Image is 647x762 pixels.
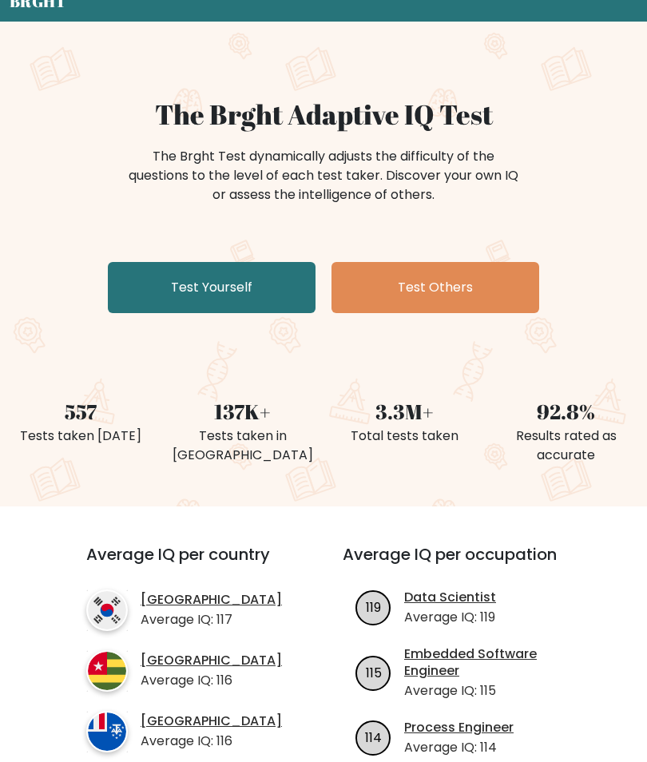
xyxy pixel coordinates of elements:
text: 115 [366,664,382,682]
img: country [86,712,128,753]
p: Average IQ: 119 [404,609,496,628]
h3: Average IQ per occupation [343,546,580,584]
a: [GEOGRAPHIC_DATA] [141,714,282,731]
a: [GEOGRAPHIC_DATA] [141,593,282,609]
div: Total tests taken [333,427,476,446]
a: Test Others [331,263,539,314]
h3: Average IQ per country [86,546,285,584]
div: 92.8% [495,397,638,427]
p: Average IQ: 114 [404,739,514,758]
div: Results rated as accurate [495,427,638,466]
div: 557 [10,397,153,427]
img: country [86,590,128,632]
a: Test Yourself [108,263,316,314]
div: Tests taken [DATE] [10,427,153,446]
a: Embedded Software Engineer [404,647,580,681]
p: Average IQ: 116 [141,732,282,752]
p: Average IQ: 116 [141,672,282,691]
a: Process Engineer [404,720,514,737]
div: 137K+ [172,397,315,427]
a: [GEOGRAPHIC_DATA] [141,653,282,670]
text: 114 [365,729,382,748]
h1: The Brght Adaptive IQ Test [10,99,637,132]
div: Tests taken in [GEOGRAPHIC_DATA] [172,427,315,466]
div: The Brght Test dynamically adjusts the difficulty of the questions to the level of each test take... [124,148,523,205]
p: Average IQ: 117 [141,611,282,630]
img: country [86,651,128,693]
div: 3.3M+ [333,397,476,427]
p: Average IQ: 115 [404,682,580,701]
text: 119 [366,599,381,617]
a: Data Scientist [404,590,496,607]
